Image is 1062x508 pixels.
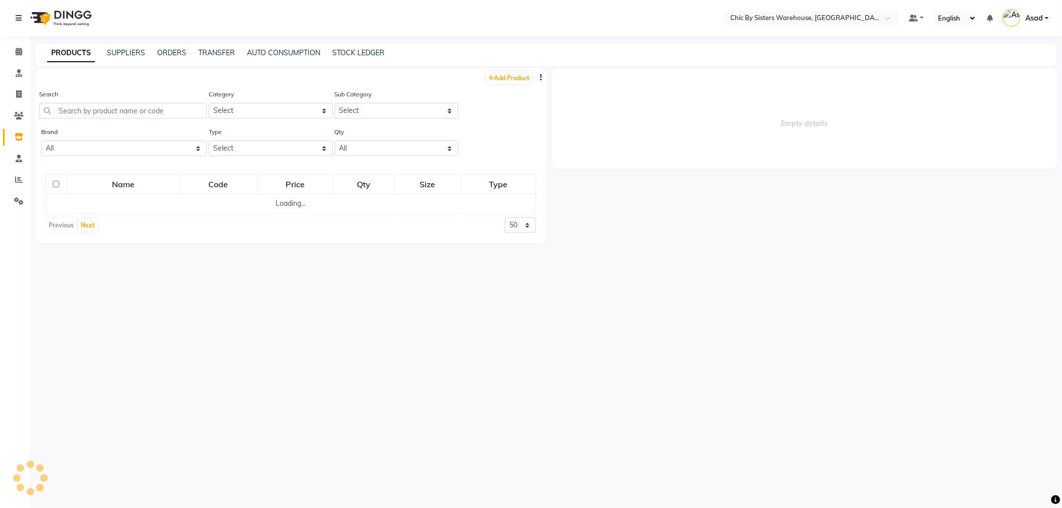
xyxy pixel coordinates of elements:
[335,90,372,99] label: Sub Category
[26,4,94,32] img: logo
[462,175,535,193] div: Type
[1003,9,1020,27] img: Asad
[395,175,460,193] div: Size
[47,44,95,62] a: PRODUCTS
[41,128,58,137] label: Brand
[1025,13,1043,24] span: Asad
[258,175,332,193] div: Price
[209,90,234,99] label: Category
[552,68,1057,169] span: Empty details
[78,218,97,232] button: Next
[107,48,145,57] a: SUPPLIERS
[209,128,222,137] label: Type
[39,90,58,99] label: Search
[157,48,186,57] a: ORDERS
[39,103,207,118] input: Search by product name or code
[486,71,532,84] a: Add Product
[332,48,384,57] a: STOCK LEDGER
[181,175,256,193] div: Code
[46,194,536,213] td: Loading...
[334,175,393,193] div: Qty
[247,48,320,57] a: AUTO CONSUMPTION
[68,175,179,193] div: Name
[335,128,344,137] label: Qty
[198,48,235,57] a: TRANSFER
